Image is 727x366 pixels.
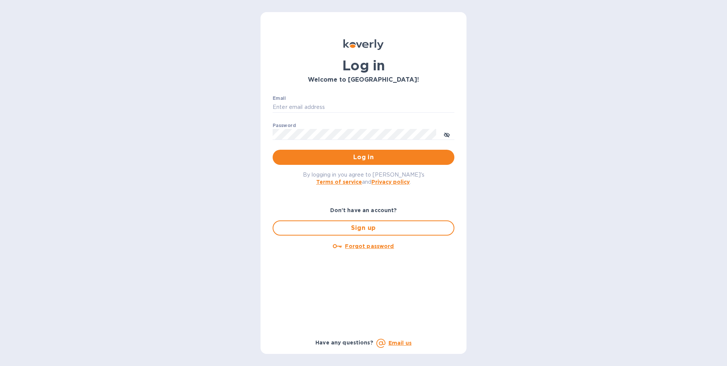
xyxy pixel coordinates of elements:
span: Log in [279,153,448,162]
img: Koverly [343,39,384,50]
a: Terms of service [316,179,362,185]
button: Log in [273,150,454,165]
button: toggle password visibility [439,127,454,142]
a: Email us [388,340,412,346]
h3: Welcome to [GEOGRAPHIC_DATA]! [273,76,454,84]
input: Enter email address [273,102,454,113]
b: Have any questions? [315,340,373,346]
span: Sign up [279,223,448,233]
span: By logging in you agree to [PERSON_NAME]'s and . [303,172,424,185]
b: Don't have an account? [330,207,397,213]
a: Privacy policy [371,179,410,185]
u: Forgot password [345,243,394,249]
button: Sign up [273,220,454,236]
label: Email [273,96,286,101]
h1: Log in [273,57,454,73]
label: Password [273,123,296,128]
